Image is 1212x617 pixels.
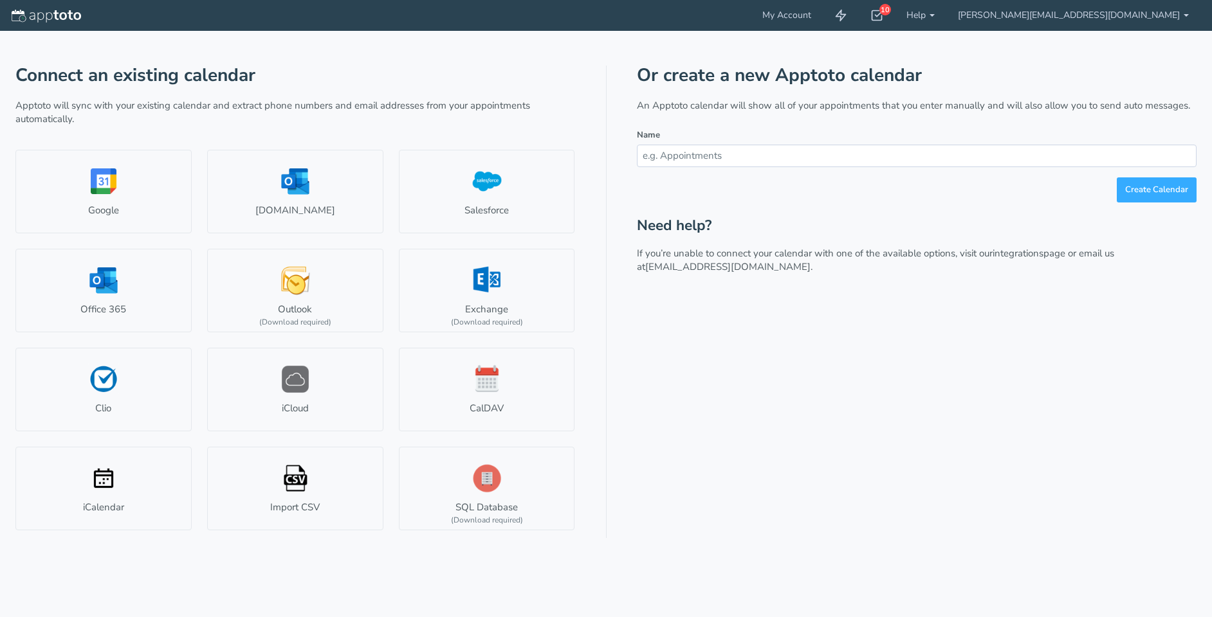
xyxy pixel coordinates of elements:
a: integrations [993,247,1043,260]
div: (Download required) [451,317,523,328]
a: iCloud [207,348,383,431]
a: [EMAIL_ADDRESS][DOMAIN_NAME]. [645,260,813,273]
div: 10 [879,4,891,15]
a: Exchange [399,249,575,332]
img: logo-apptoto--white.svg [12,10,81,22]
h2: Need help? [637,218,1197,234]
a: CalDAV [399,348,575,431]
input: e.g. Appointments [637,145,1197,167]
p: An Apptoto calendar will show all of your appointments that you enter manually and will also allo... [637,99,1197,112]
label: Name [637,129,660,141]
h1: Or create a new Apptoto calendar [637,66,1197,85]
div: (Download required) [259,317,331,328]
div: (Download required) [451,515,523,526]
h1: Connect an existing calendar [15,66,575,85]
a: Salesforce [399,150,575,233]
a: [DOMAIN_NAME] [207,150,383,233]
a: SQL Database [399,447,575,530]
a: Outlook [207,249,383,332]
button: Create Calendar [1117,177,1197,202]
a: Office 365 [15,249,192,332]
a: Clio [15,348,192,431]
a: iCalendar [15,447,192,530]
p: Apptoto will sync with your existing calendar and extract phone numbers and email addresses from ... [15,99,575,127]
a: Google [15,150,192,233]
p: If you’re unable to connect your calendar with one of the available options, visit our page or em... [637,247,1197,274]
a: Import CSV [207,447,383,530]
